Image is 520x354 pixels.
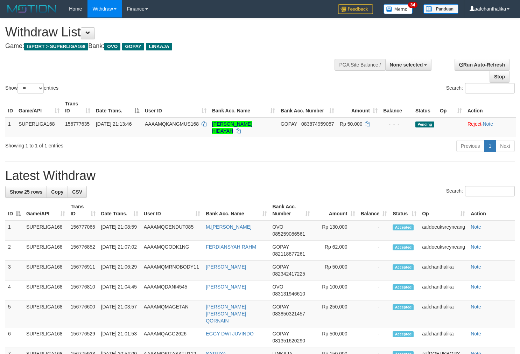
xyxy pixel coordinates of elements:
th: ID: activate to sort column descending [5,200,23,220]
a: Note [471,284,481,290]
span: Rp 50.000 [340,121,363,127]
span: Copy 085259086561 to clipboard [273,231,305,237]
td: - [358,327,390,347]
a: FERDIANSYAH RAHM [206,244,256,250]
td: [DATE] 21:03:57 [98,300,141,327]
a: [PERSON_NAME] [206,284,246,290]
td: - [358,220,390,241]
td: 4 [5,280,23,300]
span: Copy 082342417225 to clipboard [273,271,305,277]
td: 156776852 [68,241,98,261]
th: Bank Acc. Name: activate to sort column ascending [209,97,278,117]
th: Date Trans.: activate to sort column descending [93,97,142,117]
h1: Latest Withdraw [5,169,515,183]
a: Next [496,140,515,152]
th: Status: activate to sort column ascending [390,200,419,220]
a: CSV [68,186,87,198]
span: GOPAY [273,304,289,310]
img: MOTION_logo.png [5,4,58,14]
span: AAAAMQKANGMUS168 [145,121,199,127]
td: SUPERLIGA168 [23,261,68,280]
th: Amount: activate to sort column ascending [337,97,380,117]
td: 156776529 [68,327,98,347]
td: SUPERLIGA168 [23,280,68,300]
td: aafdoeuksreyneang [419,220,468,241]
a: Note [471,304,481,310]
td: aafchanthalika [419,261,468,280]
a: [PERSON_NAME] [PERSON_NAME] QORNAIN [206,304,246,324]
th: Amount: activate to sort column ascending [313,200,358,220]
th: Op: activate to sort column ascending [419,200,468,220]
th: Game/API: activate to sort column ascending [23,200,68,220]
td: aafchanthalika [419,300,468,327]
td: SUPERLIGA168 [16,117,62,137]
span: Accepted [393,244,414,250]
th: Date Trans.: activate to sort column ascending [98,200,141,220]
td: SUPERLIGA168 [23,220,68,241]
a: Note [471,244,481,250]
span: [DATE] 21:13:46 [96,121,132,127]
td: [DATE] 21:07:02 [98,241,141,261]
a: Show 25 rows [5,186,47,198]
span: Copy 083131946610 to clipboard [273,291,305,297]
th: Balance [380,97,413,117]
span: None selected [390,62,423,68]
th: Trans ID: activate to sort column ascending [62,97,93,117]
h4: Game: Bank: [5,43,340,50]
h1: Withdraw List [5,25,340,39]
span: CSV [72,189,82,195]
td: AAAAMQDANI4545 [141,280,203,300]
span: Copy 083850321457 to clipboard [273,311,305,317]
td: Rp 250,000 [313,300,358,327]
a: Reject [468,121,482,127]
td: [DATE] 21:08:59 [98,220,141,241]
th: Bank Acc. Number: activate to sort column ascending [270,200,313,220]
span: Copy 082118877261 to clipboard [273,251,305,257]
a: EGGY DWI JUVINDO [206,331,254,336]
td: 1 [5,220,23,241]
td: [DATE] 21:01:53 [98,327,141,347]
td: AAAAMQGENDUT085 [141,220,203,241]
label: Search: [446,83,515,93]
td: 3 [5,261,23,280]
a: Run Auto-Refresh [455,59,510,71]
span: OVO [273,224,283,230]
span: Copy [51,189,63,195]
td: 5 [5,300,23,327]
td: 156776600 [68,300,98,327]
img: panduan.png [423,4,458,14]
td: AAAAMQMAGETAN [141,300,203,327]
th: Balance: activate to sort column ascending [358,200,390,220]
td: Rp 130,000 [313,220,358,241]
a: Note [471,224,481,230]
span: LINKAJA [146,43,172,50]
td: 2 [5,241,23,261]
td: SUPERLIGA168 [23,327,68,347]
span: ISPORT > SUPERLIGA168 [24,43,88,50]
a: Note [471,264,481,270]
td: SUPERLIGA168 [23,241,68,261]
a: [PERSON_NAME] [206,264,246,270]
label: Search: [446,186,515,196]
span: Accepted [393,284,414,290]
span: GOPAY [273,264,289,270]
select: Showentries [17,83,44,93]
span: GOPAY [122,43,144,50]
span: Show 25 rows [10,189,42,195]
a: Stop [490,71,510,83]
th: User ID: activate to sort column ascending [142,97,209,117]
th: Op: activate to sort column ascending [437,97,465,117]
th: Status [413,97,437,117]
td: - [358,241,390,261]
span: GOPAY [273,331,289,336]
td: Rp 50,000 [313,261,358,280]
div: PGA Site Balance / [335,59,385,71]
span: Accepted [393,224,414,230]
td: AAAAMQAGG2626 [141,327,203,347]
td: AAAAMQMRNOBODY11 [141,261,203,280]
a: Note [471,331,481,336]
label: Show entries [5,83,58,93]
th: Bank Acc. Name: activate to sort column ascending [203,200,269,220]
td: - [358,280,390,300]
span: 156777635 [65,121,90,127]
